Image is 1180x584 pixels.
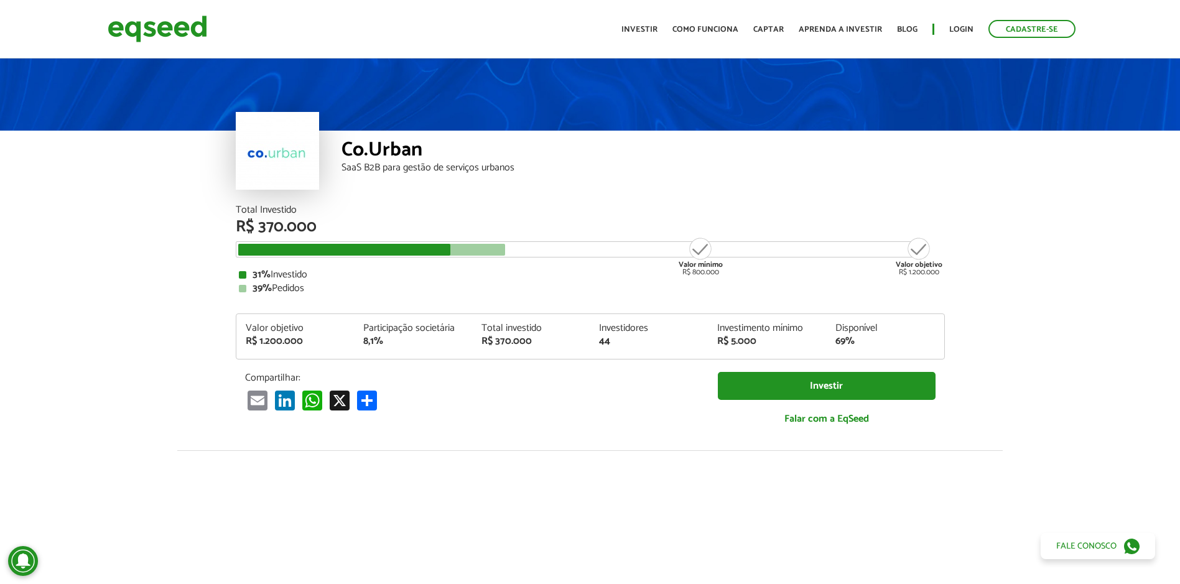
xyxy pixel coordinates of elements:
[835,336,935,346] div: 69%
[718,406,936,432] a: Falar com a EqSeed
[717,336,817,346] div: R$ 5.000
[599,323,699,333] div: Investidores
[246,323,345,333] div: Valor objetivo
[341,163,945,173] div: SaaS B2B para gestão de serviços urbanos
[896,236,942,276] div: R$ 1.200.000
[363,336,463,346] div: 8,1%
[253,280,272,297] strong: 39%
[949,25,973,34] a: Login
[239,284,942,294] div: Pedidos
[236,219,945,235] div: R$ 370.000
[239,270,942,280] div: Investido
[753,25,784,34] a: Captar
[677,236,724,276] div: R$ 800.000
[599,336,699,346] div: 44
[1041,533,1155,559] a: Fale conosco
[481,323,581,333] div: Total investido
[835,323,935,333] div: Disponível
[245,390,270,410] a: Email
[363,323,463,333] div: Participação societária
[300,390,325,410] a: WhatsApp
[253,266,271,283] strong: 31%
[245,372,699,384] p: Compartilhar:
[988,20,1075,38] a: Cadastre-se
[236,205,945,215] div: Total Investido
[108,12,207,45] img: EqSeed
[272,390,297,410] a: LinkedIn
[897,25,918,34] a: Blog
[672,25,738,34] a: Como funciona
[679,259,723,271] strong: Valor mínimo
[246,336,345,346] div: R$ 1.200.000
[327,390,352,410] a: X
[896,259,942,271] strong: Valor objetivo
[621,25,657,34] a: Investir
[481,336,581,346] div: R$ 370.000
[718,372,936,400] a: Investir
[341,140,945,163] div: Co.Urban
[799,25,882,34] a: Aprenda a investir
[355,390,379,410] a: Compartilhar
[717,323,817,333] div: Investimento mínimo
